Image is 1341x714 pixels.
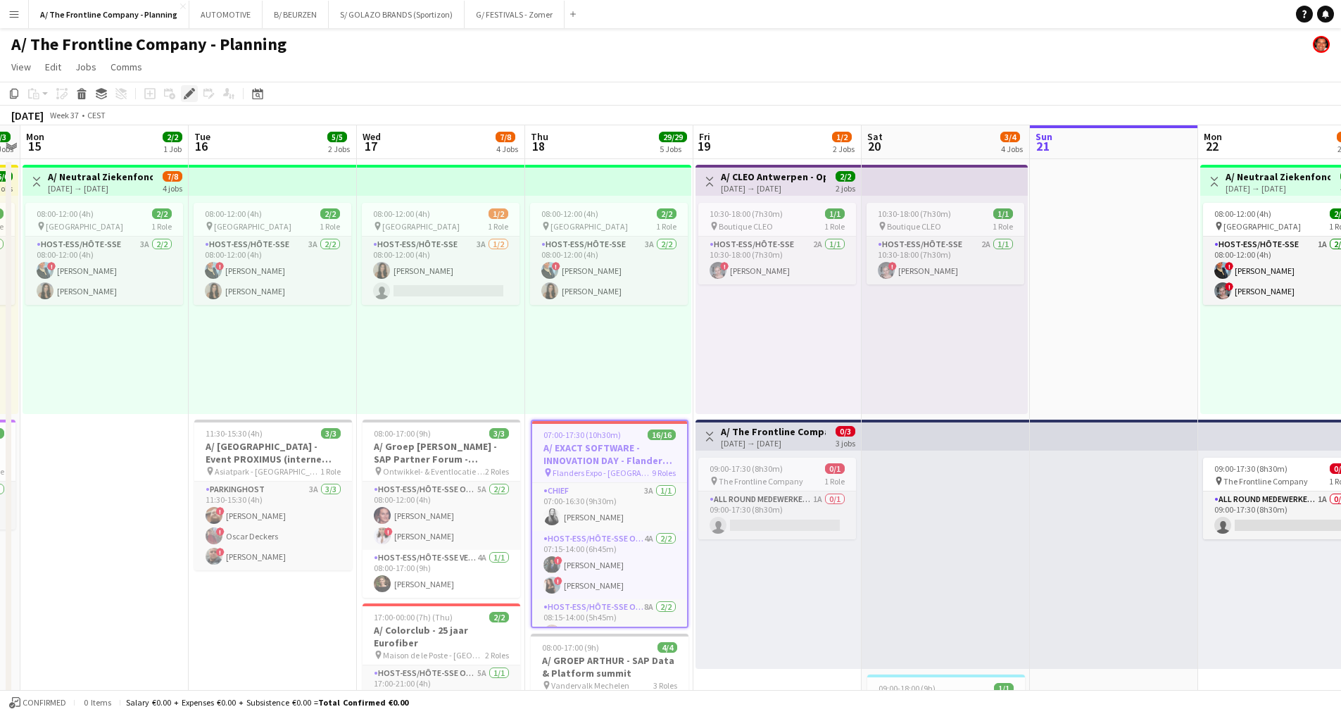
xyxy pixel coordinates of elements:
span: Edit [45,61,61,73]
span: The Frontline Company [1223,476,1308,487]
h3: A/ Colorclub - 25 jaar Eurofiber [363,624,520,649]
a: Jobs [70,58,102,76]
app-card-role: Chief3A1/107:00-16:30 (9h30m)[PERSON_NAME] [532,483,687,531]
span: 16 [192,138,210,154]
button: A/ The Frontline Company - Planning [29,1,189,28]
span: 9 Roles [652,468,676,478]
span: 0/1 [825,463,845,474]
app-job-card: 10:30-18:00 (7h30m)1/1 Boutique CLEO1 RoleHost-ess/Hôte-sse2A1/110:30-18:00 (7h30m)![PERSON_NAME] [867,203,1024,284]
div: 2 Jobs [833,144,855,154]
h1: A/ The Frontline Company - Planning [11,34,287,55]
div: 2 jobs [836,182,855,194]
span: [GEOGRAPHIC_DATA] [214,221,291,232]
span: 17:00-00:00 (7h) (Thu) [374,612,453,622]
span: 1/1 [993,208,1013,219]
h3: A/ CLEO Antwerpen - Opendeurweekend (19+20/09) [721,170,826,183]
app-job-card: 08:00-12:00 (4h)1/2 [GEOGRAPHIC_DATA]1 RoleHost-ess/Hôte-sse3A1/208:00-12:00 (4h)[PERSON_NAME] [362,203,520,305]
span: ! [216,527,225,536]
span: 3/3 [321,428,341,439]
h3: A/ [GEOGRAPHIC_DATA] - Event PROXIMUS (interne medewerkers) [194,440,352,465]
span: ! [47,262,56,270]
span: 08:00-17:00 (9h) [374,428,431,439]
span: 08:00-12:00 (4h) [541,208,598,219]
app-user-avatar: Peter Desart [1313,36,1330,53]
button: Confirmed [7,695,68,710]
button: B/ BEURZEN [263,1,329,28]
span: ! [888,262,897,270]
span: [GEOGRAPHIC_DATA] [382,221,460,232]
span: Boutique CLEO [719,221,773,232]
div: 10:30-18:00 (7h30m)1/1 Boutique CLEO1 RoleHost-ess/Hôte-sse2A1/110:30-18:00 (7h30m)![PERSON_NAME] [698,203,856,284]
span: Thu [531,130,548,143]
span: 11:30-15:30 (4h) [206,428,263,439]
div: [DATE] → [DATE] [721,438,826,449]
span: [GEOGRAPHIC_DATA] [550,221,628,232]
app-card-role: Host-ess/Hôte-sse Onthaal-Accueill5A2/208:00-12:00 (4h)[PERSON_NAME]![PERSON_NAME] [363,482,520,550]
span: Total Confirmed €0.00 [318,697,408,708]
app-card-role: Host-ess/Hôte-sse3A2/208:00-12:00 (4h)![PERSON_NAME][PERSON_NAME] [25,237,183,305]
span: 1 Role [824,476,845,487]
span: ! [216,548,225,556]
span: Tue [194,130,210,143]
div: 2 Jobs [328,144,350,154]
span: 2/2 [320,208,340,219]
a: Edit [39,58,67,76]
span: 1/1 [994,683,1014,694]
span: Flanders Expo - [GEOGRAPHIC_DATA] [553,468,652,478]
span: 2 Roles [485,650,509,660]
button: AUTOMOTIVE [189,1,263,28]
span: 0 items [80,697,114,708]
h3: A/ EXACT SOFTWARE - INNOVATION DAY - Flanders Expo [532,441,687,467]
span: 08:00-12:00 (4h) [37,208,94,219]
span: Vandervalk Mechelen [551,680,629,691]
span: 08:00-12:00 (4h) [1214,208,1271,219]
span: Week 37 [46,110,82,120]
span: 08:00-12:00 (4h) [205,208,262,219]
span: ! [384,527,393,536]
span: 4/4 [657,642,677,653]
span: Ontwikkel- & Eventlocatie [GEOGRAPHIC_DATA] [383,466,485,477]
app-card-role: Host-ess/Hôte-sse2A1/110:30-18:00 (7h30m)![PERSON_NAME] [698,237,856,284]
app-job-card: 07:00-17:30 (10h30m)16/16A/ EXACT SOFTWARE - INNOVATION DAY - Flanders Expo Flanders Expo - [GEOG... [531,420,688,628]
span: ! [216,507,225,515]
app-card-role: Host-ess/Hôte-sse3A2/208:00-12:00 (4h)![PERSON_NAME][PERSON_NAME] [530,237,688,305]
span: ! [554,556,562,565]
app-card-role: Host-ess/Hôte-sse Vestiaire4A1/108:00-17:00 (9h)[PERSON_NAME] [363,550,520,598]
span: 3/3 [489,428,509,439]
span: 07:00-17:30 (10h30m) [543,430,621,440]
span: ! [552,262,560,270]
span: 2/2 [489,612,509,622]
app-card-role: All Round medewerker/collaborateur1A0/109:00-17:30 (8h30m) [698,491,856,539]
span: Wed [363,130,381,143]
span: 19 [697,138,710,154]
div: 08:00-12:00 (4h)2/2 [GEOGRAPHIC_DATA]1 RoleHost-ess/Hôte-sse3A2/208:00-12:00 (4h)![PERSON_NAME][P... [194,203,351,305]
span: 2/2 [836,171,855,182]
h3: A/ The Frontline Company - Administratieve support op TFC Kantoor [721,425,826,438]
span: 10:30-18:00 (7h30m) [710,208,783,219]
span: 09:00-17:30 (8h30m) [1214,463,1288,474]
div: [DATE] → [DATE] [48,183,153,194]
a: View [6,58,37,76]
span: 1 Role [320,466,341,477]
h3: A/ Neutraal Ziekenfonds Vlaanderen (NZVL) - [GEOGRAPHIC_DATA] - 15-18/09 [48,170,153,183]
button: S/ GOLAZO BRANDS (Sportizon) [329,1,465,28]
span: 1 Role [824,221,845,232]
app-card-role: Parkinghost3A3/311:30-15:30 (4h)![PERSON_NAME]!Oscar Deckers![PERSON_NAME] [194,482,352,570]
span: Fri [699,130,710,143]
span: Sat [867,130,883,143]
span: 1 Role [656,221,676,232]
span: 7/8 [163,171,182,182]
button: G/ FESTIVALS - Zomer [465,1,565,28]
span: 1/1 [825,208,845,219]
span: 09:00-17:30 (8h30m) [710,463,783,474]
div: 11:30-15:30 (4h)3/3A/ [GEOGRAPHIC_DATA] - Event PROXIMUS (interne medewerkers) Asiatpark - [GEOGR... [194,420,352,570]
span: 29/29 [659,132,687,142]
div: 08:00-17:00 (9h)3/3A/ Groep [PERSON_NAME] - SAP Partner Forum - [GEOGRAPHIC_DATA] Ontwikkel- & Ev... [363,420,520,598]
span: [GEOGRAPHIC_DATA] [1223,221,1301,232]
span: Maison de le Poste - [GEOGRAPHIC_DATA] [383,650,485,660]
span: ! [720,262,729,270]
app-card-role: Host-ess/Hôte-sse Onthaal-Accueill8A2/208:15-14:00 (5h45m)Mei iek [PERSON_NAME] [532,599,687,668]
